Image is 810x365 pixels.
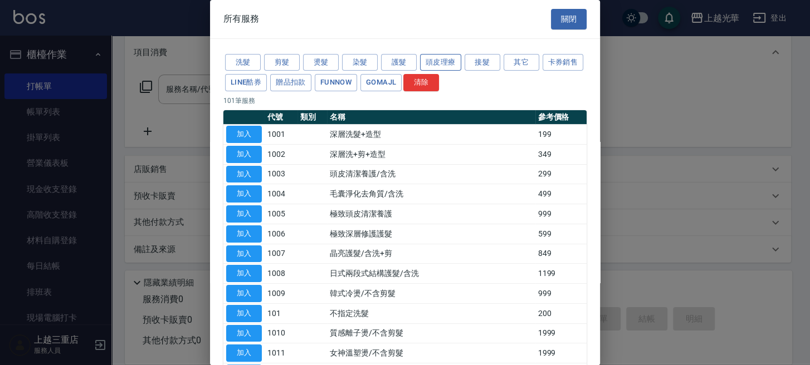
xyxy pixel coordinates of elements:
button: 加入 [226,126,262,143]
button: 加入 [226,205,262,223]
button: 加入 [226,185,262,203]
button: 加入 [226,265,262,282]
button: 頭皮理療 [420,54,461,71]
td: 1006 [265,224,297,244]
td: 999 [535,284,587,304]
td: 200 [535,303,587,323]
button: 護髮 [381,54,417,71]
button: 加入 [226,285,262,302]
td: 日式兩段式結構護髮/含洗 [327,264,535,284]
button: 加入 [226,344,262,362]
td: 849 [535,244,587,264]
button: 加入 [226,166,262,183]
td: 不指定洗髮 [327,303,535,323]
button: GOMAJL [360,74,402,91]
td: 質感離子燙/不含剪髮 [327,323,535,343]
th: 名稱 [327,110,535,125]
td: 1010 [265,323,297,343]
td: 極致頭皮清潔養護 [327,204,535,224]
th: 代號 [265,110,297,125]
button: 卡券銷售 [543,54,584,71]
button: FUNNOW [315,74,357,91]
p: 101 筆服務 [223,96,587,106]
td: 1199 [535,264,587,284]
td: 晶亮護髮/含洗+剪 [327,244,535,264]
td: 女神溫塑燙/不含剪髮 [327,343,535,363]
th: 類別 [297,110,327,125]
td: 499 [535,184,587,204]
button: 其它 [504,54,539,71]
button: 洗髮 [225,54,261,71]
td: 毛囊淨化去角質/含洗 [327,184,535,204]
td: 349 [535,144,587,164]
td: 599 [535,224,587,244]
td: 極致深層修護護髮 [327,224,535,244]
td: 999 [535,204,587,224]
td: 1009 [265,284,297,304]
td: 1005 [265,204,297,224]
td: 299 [535,164,587,184]
button: 清除 [403,74,439,91]
td: 1002 [265,144,297,164]
td: 韓式冷燙/不含剪髮 [327,284,535,304]
td: 深層洗+剪+造型 [327,144,535,164]
button: 加入 [226,245,262,263]
button: 燙髮 [303,54,339,71]
td: 101 [265,303,297,323]
th: 參考價格 [535,110,587,125]
td: 199 [535,125,587,145]
td: 1003 [265,164,297,184]
td: 1011 [265,343,297,363]
td: 深層洗髮+造型 [327,125,535,145]
td: 1999 [535,323,587,343]
td: 1001 [265,125,297,145]
button: 加入 [226,305,262,322]
button: 贈品扣款 [270,74,311,91]
td: 頭皮清潔養護/含洗 [327,164,535,184]
button: 關閉 [551,9,587,29]
button: 加入 [226,146,262,163]
button: 加入 [226,325,262,342]
td: 1004 [265,184,297,204]
button: 剪髮 [264,54,300,71]
button: 接髮 [465,54,500,71]
button: 染髮 [342,54,378,71]
span: 所有服務 [223,13,259,24]
td: 1008 [265,264,297,284]
button: LINE酷券 [225,74,267,91]
td: 1007 [265,244,297,264]
button: 加入 [226,225,262,243]
td: 1999 [535,343,587,363]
